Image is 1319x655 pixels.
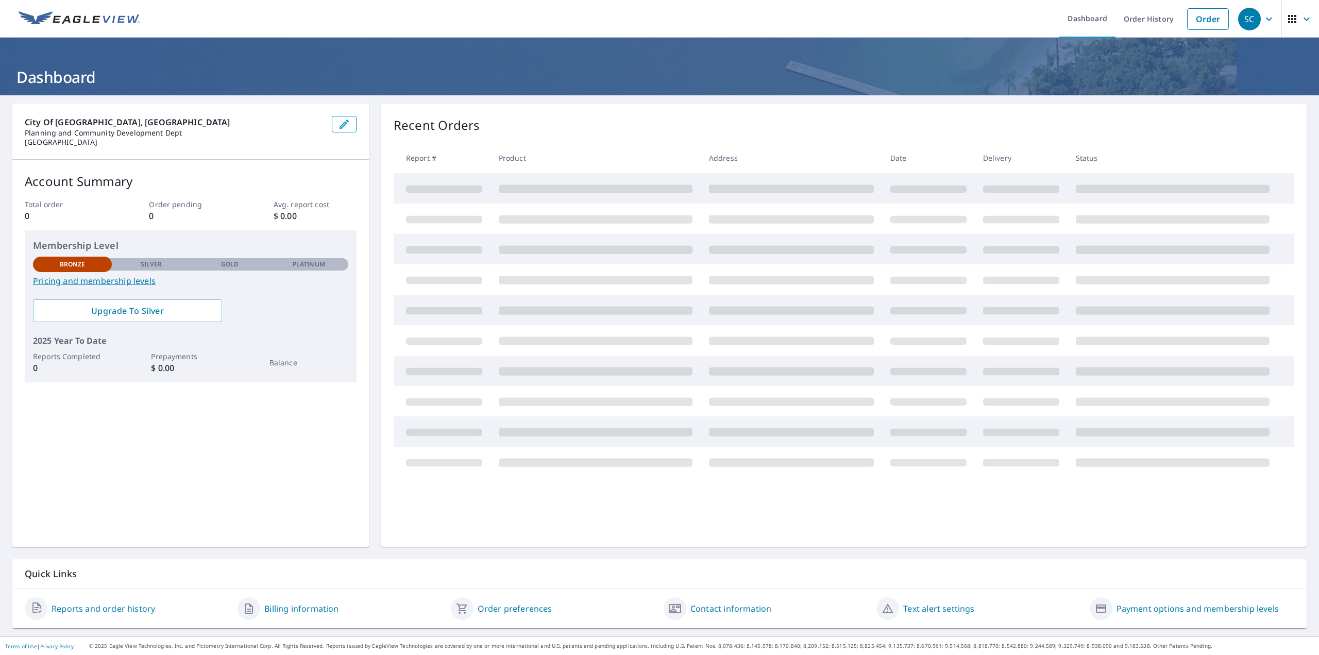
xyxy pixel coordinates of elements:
[12,66,1307,88] h1: Dashboard
[25,210,108,222] p: 0
[52,602,155,615] a: Reports and order history
[25,128,324,138] p: Planning and Community Development Dept
[141,260,162,269] p: Silver
[1117,602,1279,615] a: Payment options and membership levels
[5,643,37,650] a: Terms of Use
[5,643,74,649] p: |
[975,143,1068,173] th: Delivery
[33,239,348,253] p: Membership Level
[701,143,882,173] th: Address
[60,260,86,269] p: Bronze
[19,11,140,27] img: EV Logo
[33,299,222,322] a: Upgrade To Silver
[1187,8,1229,30] a: Order
[1068,143,1278,173] th: Status
[25,199,108,210] p: Total order
[394,143,491,173] th: Report #
[33,351,112,362] p: Reports Completed
[491,143,701,173] th: Product
[149,199,232,210] p: Order pending
[274,210,357,222] p: $ 0.00
[690,602,771,615] a: Contact information
[151,362,230,374] p: $ 0.00
[903,602,974,615] a: Text alert settings
[882,143,975,173] th: Date
[33,362,112,374] p: 0
[40,643,74,650] a: Privacy Policy
[25,116,324,128] p: City of [GEOGRAPHIC_DATA], [GEOGRAPHIC_DATA]
[149,210,232,222] p: 0
[269,357,348,368] p: Balance
[478,602,552,615] a: Order preferences
[274,199,357,210] p: Avg. report cost
[33,334,348,347] p: 2025 Year To Date
[394,116,480,135] p: Recent Orders
[25,172,357,191] p: Account Summary
[41,305,214,316] span: Upgrade To Silver
[89,642,1314,650] p: © 2025 Eagle View Technologies, Inc. and Pictometry International Corp. All Rights Reserved. Repo...
[25,567,1294,580] p: Quick Links
[25,138,324,147] p: [GEOGRAPHIC_DATA]
[1238,8,1261,30] div: SC
[264,602,339,615] a: Billing information
[221,260,239,269] p: Gold
[33,275,348,287] a: Pricing and membership levels
[151,351,230,362] p: Prepayments
[293,260,325,269] p: Platinum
